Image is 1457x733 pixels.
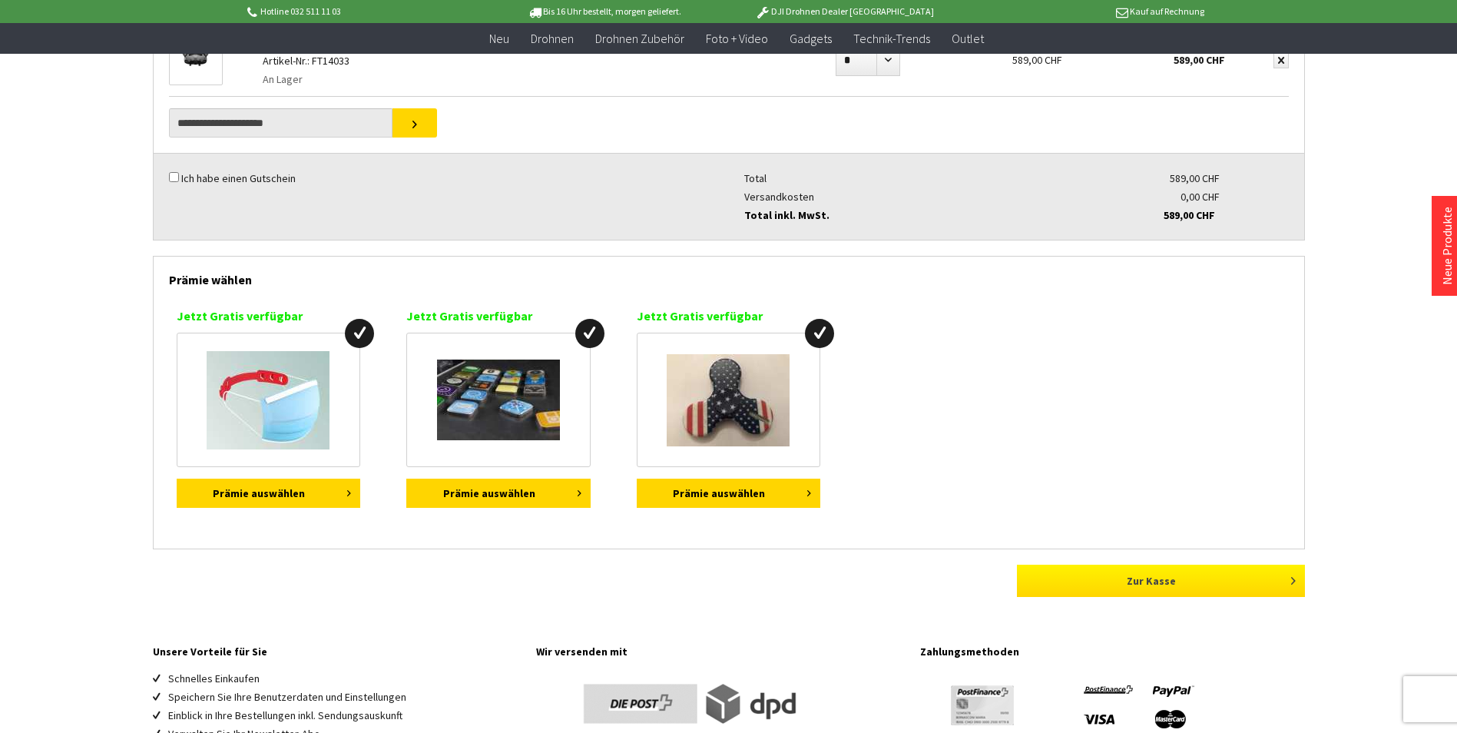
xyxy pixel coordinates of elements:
[478,23,520,55] a: Neu
[920,642,1304,662] h4: Zahlungsmethoden
[181,171,296,185] label: Ich habe einen Gutschein
[168,706,522,725] li: Einblick in Ihre Bestellungen inkl. Sendungsauskunft
[637,333,821,467] a: Fidget Spinner Capitan America
[406,479,591,508] button: Prämie auswählen
[637,307,821,325] p: Jetzt Gratis verfügbar
[437,360,560,440] img: iPhone App Magnete
[941,23,995,55] a: Outlet
[695,23,779,55] a: Foto + Video
[744,206,1078,224] div: Total inkl. MwSt.
[177,307,361,325] p: Jetzt Gratis verfügbar
[853,31,930,46] span: Technik-Trends
[177,479,361,508] button: Prämie auswählen
[724,2,964,21] p: DJI Drohnen Dealer [GEOGRAPHIC_DATA]
[263,51,777,70] p: Artikel-Nr.: FT14033
[1070,24,1232,84] div: 589,00 CHF
[1439,207,1455,285] a: Neue Produkte
[667,354,790,446] img: Fidget Spinner Capitan America
[1017,565,1305,597] a: Zur Kasse
[170,40,222,77] img: DJI Goggles 3
[406,307,591,325] p: Jetzt Gratis verfügbar
[153,642,522,662] h4: Unsere Vorteile für Sie
[536,642,905,662] h4: Wir versenden mit
[952,31,984,46] span: Outlet
[965,2,1204,21] p: Kauf auf Rechnung
[263,70,303,88] span: An Lager
[637,479,821,508] button: Prämie auswählen
[207,351,329,449] img: Maskenhalter für Hygienemasken
[908,24,1070,84] div: 589,00 CHF
[177,333,361,467] a: Maskenhalter für Hygienemasken
[1077,187,1220,206] div: 0,00 CHF
[779,23,843,55] a: Gadgets
[169,257,1289,295] div: Prämie wählen
[595,31,684,46] span: Drohnen Zubehör
[706,31,768,46] span: Foto + Video
[744,169,1078,187] div: Total
[520,23,584,55] a: Drohnen
[1072,206,1215,224] div: 589,00 CHF
[843,23,941,55] a: Technik-Trends
[489,31,509,46] span: Neu
[485,2,724,21] p: Bis 16 Uhr bestellt, morgen geliefert.
[168,669,522,688] li: Schnelles Einkaufen
[744,187,1078,206] div: Versandkosten
[1077,169,1220,187] div: 589,00 CHF
[406,333,591,467] a: iPhone App Magnete
[790,31,832,46] span: Gadgets
[168,688,522,706] li: Speichern Sie Ihre Benutzerdaten und Einstellungen
[584,23,695,55] a: Drohnen Zubehör
[531,31,574,46] span: Drohnen
[245,2,485,21] p: Hotline 032 511 11 03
